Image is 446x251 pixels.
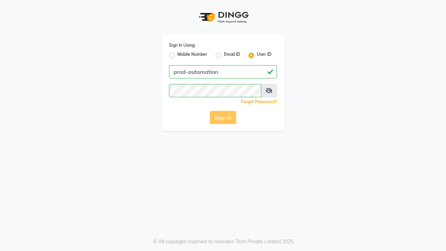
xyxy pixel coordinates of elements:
[169,42,195,48] label: Sign In Using:
[177,51,207,60] label: Mobile Number
[195,7,251,28] img: logo1.svg
[257,51,271,60] label: User ID
[241,99,277,104] a: Forgot Password?
[224,51,240,60] label: Email ID
[169,84,261,97] input: Username
[169,65,277,78] input: Username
